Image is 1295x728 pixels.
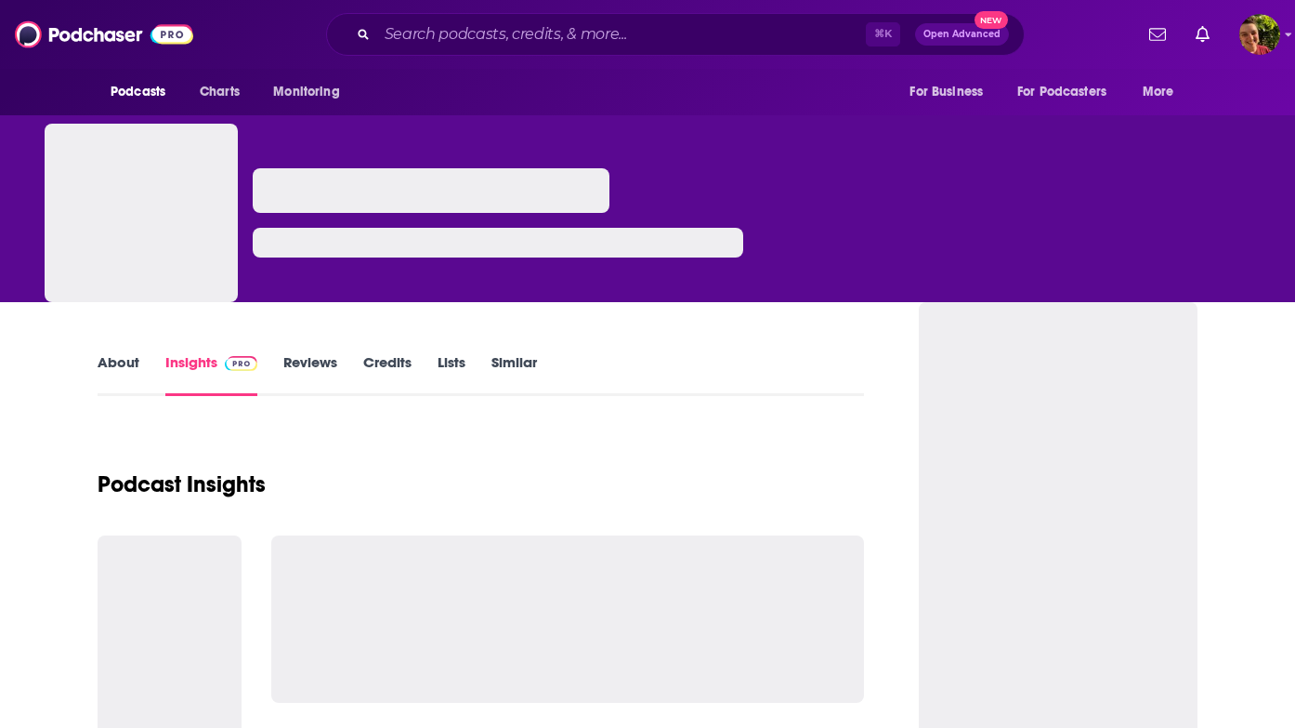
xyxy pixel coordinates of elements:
a: Charts [188,74,251,110]
a: InsightsPodchaser Pro [165,353,257,396]
a: Reviews [283,353,337,396]
a: Show notifications dropdown [1188,19,1217,50]
a: Credits [363,353,412,396]
a: Lists [438,353,465,396]
span: Monitoring [273,79,339,105]
button: Show profile menu [1239,14,1280,55]
a: About [98,353,139,396]
span: More [1143,79,1174,105]
span: For Business [909,79,983,105]
span: Open Advanced [923,30,1001,39]
img: Podchaser Pro [225,356,257,371]
span: Charts [200,79,240,105]
button: Open AdvancedNew [915,23,1009,46]
button: open menu [98,74,190,110]
span: ⌘ K [866,22,900,46]
div: Search podcasts, credits, & more... [326,13,1025,56]
span: New [975,11,1008,29]
button: open menu [260,74,363,110]
h1: Podcast Insights [98,470,266,498]
button: open menu [896,74,1006,110]
span: Podcasts [111,79,165,105]
span: For Podcasters [1017,79,1106,105]
img: User Profile [1239,14,1280,55]
button: open menu [1130,74,1197,110]
span: Logged in as Marz [1239,14,1280,55]
button: open menu [1005,74,1133,110]
a: Similar [491,353,537,396]
input: Search podcasts, credits, & more... [377,20,866,49]
img: Podchaser - Follow, Share and Rate Podcasts [15,17,193,52]
a: Show notifications dropdown [1142,19,1173,50]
